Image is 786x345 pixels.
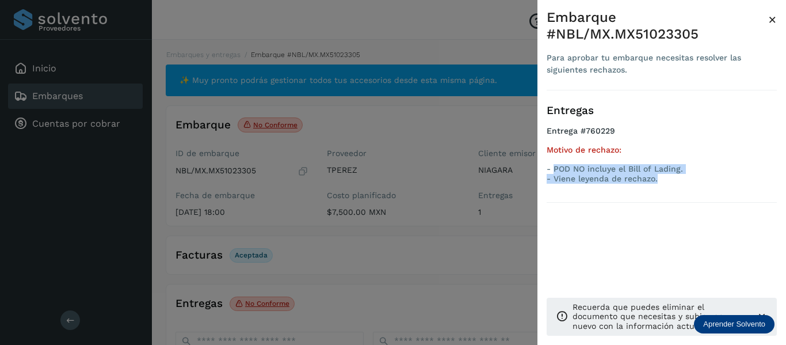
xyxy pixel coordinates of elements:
[547,145,777,155] h5: Motivo de rechazo:
[768,12,777,28] span: ×
[573,302,747,331] p: Recuerda que puedes eliminar el documento que necesitas y subir uno nuevo con la información actu...
[547,104,777,117] h3: Entregas
[547,52,768,76] div: Para aprobar tu embarque necesitas resolver las siguientes rechazos.
[768,9,777,30] button: Close
[703,320,765,329] p: Aprender Solvento
[547,164,777,184] p: - POD NO incluye el Bill of Lading. - Viene leyenda de rechazo.
[547,126,777,145] h4: Entrega #760229
[547,9,768,43] div: Embarque #NBL/MX.MX51023305
[694,315,774,333] div: Aprender Solvento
